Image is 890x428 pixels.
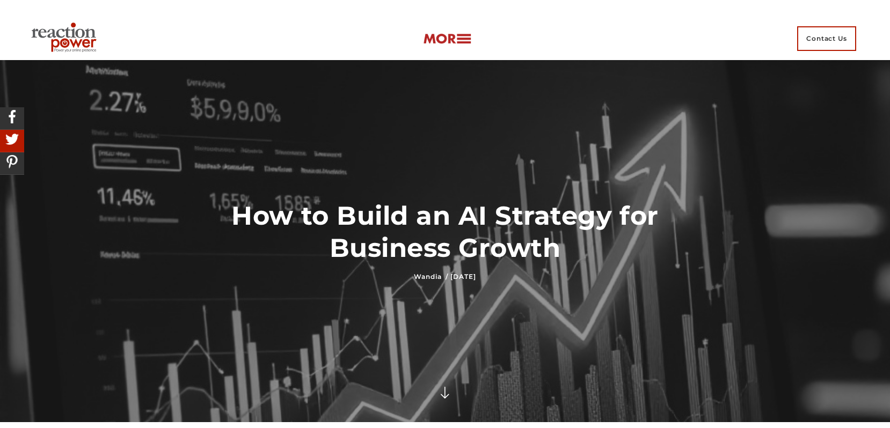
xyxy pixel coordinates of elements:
[3,152,21,171] img: Share On Pinterest
[221,200,670,264] h1: How to Build an AI Strategy for Business Growth
[450,272,476,281] time: [DATE]
[790,17,863,60] a: Contact Us
[414,272,448,281] a: Wandia /
[3,130,21,149] img: Share On Twitter
[3,107,21,126] img: Share On Facebook
[27,19,105,58] img: Executive Branding | Personal Branding Agency
[423,33,471,45] img: more-btn.png
[797,26,856,51] span: Contact Us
